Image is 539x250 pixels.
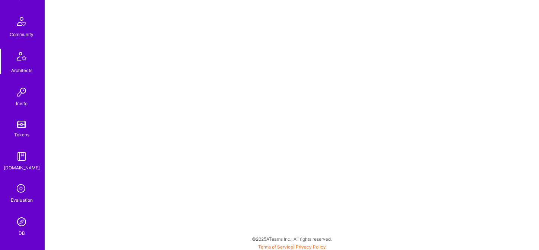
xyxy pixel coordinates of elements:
[13,13,31,30] img: Community
[258,244,293,250] a: Terms of Service
[17,121,26,128] img: tokens
[14,131,29,139] div: Tokens
[15,182,29,196] i: icon SelectionTeam
[4,164,40,172] div: [DOMAIN_NAME]
[11,196,33,204] div: Evaluation
[14,214,29,229] img: Admin Search
[19,229,25,237] div: DB
[258,244,326,250] span: |
[11,66,32,74] div: Architects
[14,85,29,100] img: Invite
[13,49,31,66] img: Architects
[14,149,29,164] img: guide book
[296,244,326,250] a: Privacy Policy
[10,30,33,38] div: Community
[16,100,28,107] div: Invite
[45,230,539,248] div: © 2025 ATeams Inc., All rights reserved.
